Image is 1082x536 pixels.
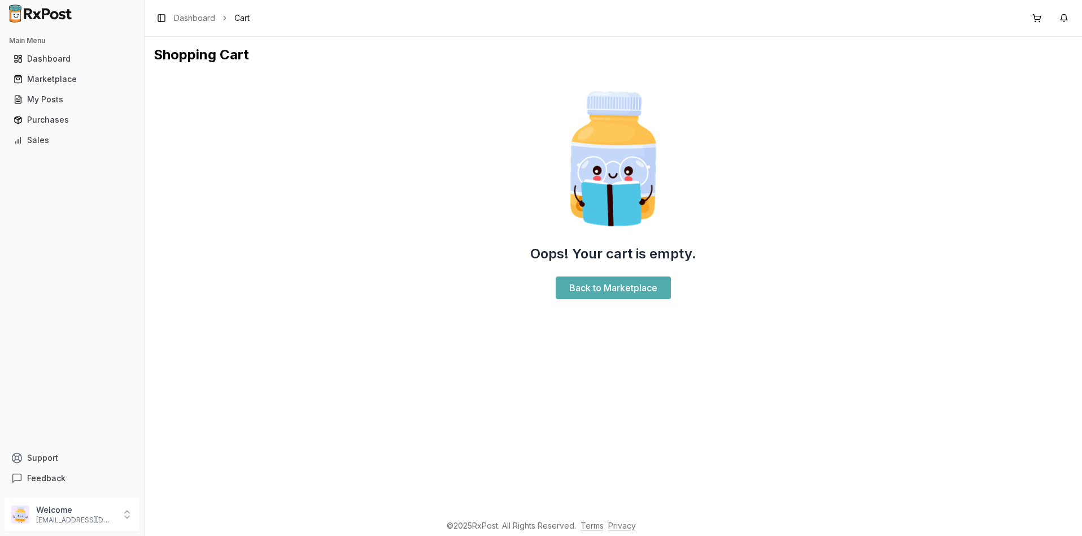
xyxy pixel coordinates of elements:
h1: Shopping Cart [154,46,1073,64]
img: User avatar [11,505,29,524]
a: Marketplace [9,69,135,89]
div: Purchases [14,114,130,126]
button: Purchases [5,111,139,129]
button: Dashboard [5,50,139,68]
img: Smart Pill Bottle [541,87,686,231]
button: My Posts [5,90,139,109]
a: Dashboard [174,12,215,24]
p: [EMAIL_ADDRESS][DOMAIN_NAME] [36,516,115,525]
h2: Oops! Your cart is empty. [530,245,696,263]
div: My Posts [14,94,130,105]
div: Dashboard [14,53,130,64]
a: Back to Marketplace [556,276,671,299]
a: Purchases [9,110,135,130]
a: Privacy [608,521,636,530]
button: Support [5,448,139,468]
button: Feedback [5,468,139,489]
img: RxPost Logo [5,5,77,23]
a: Terms [581,521,604,530]
div: Sales [14,135,130,146]
h2: Main Menu [9,36,135,45]
span: Feedback [27,473,66,484]
p: Welcome [36,504,115,516]
div: Marketplace [14,74,130,85]
nav: breadcrumb [174,12,250,24]
button: Marketplace [5,70,139,88]
button: Sales [5,131,139,149]
a: Sales [9,130,135,150]
a: Dashboard [9,49,135,69]
a: My Posts [9,89,135,110]
span: Cart [234,12,250,24]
